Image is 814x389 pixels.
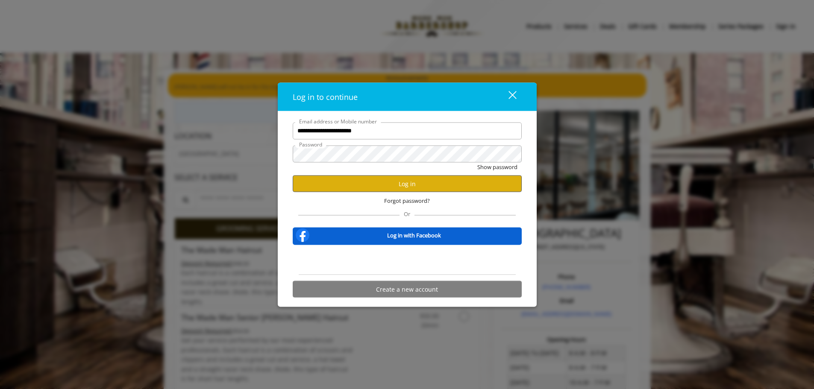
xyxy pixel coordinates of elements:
[294,227,311,244] img: facebook-logo
[293,122,522,139] input: Email address or Mobile number
[499,90,516,103] div: close dialog
[364,251,450,269] iframe: Sign in with Google Button
[295,117,381,125] label: Email address or Mobile number
[387,231,441,240] b: Log in with Facebook
[293,281,522,298] button: Create a new account
[293,175,522,192] button: Log in
[384,196,430,205] span: Forgot password?
[293,145,522,162] input: Password
[493,88,522,105] button: close dialog
[295,140,326,148] label: Password
[293,91,358,102] span: Log in to continue
[400,210,414,218] span: Or
[477,162,517,171] button: Show password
